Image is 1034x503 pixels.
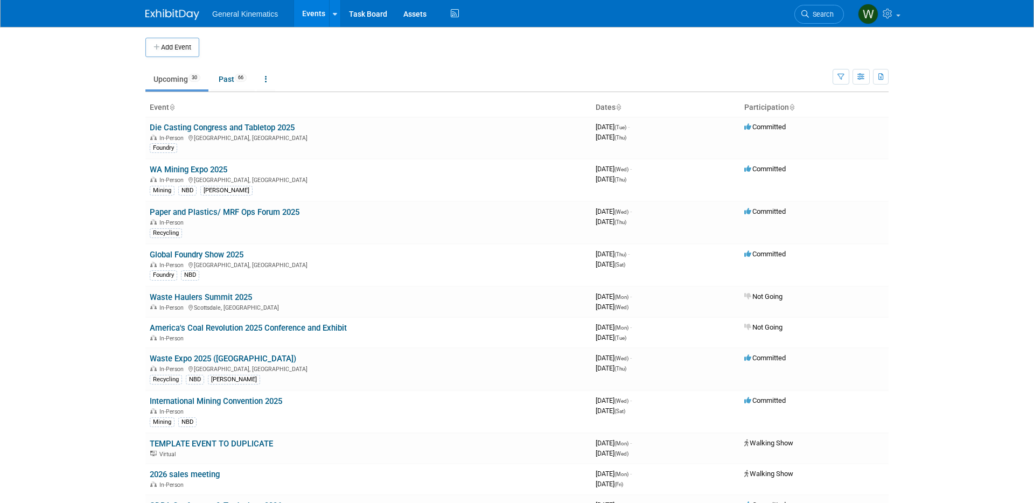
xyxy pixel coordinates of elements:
[150,133,587,142] div: [GEOGRAPHIC_DATA], [GEOGRAPHIC_DATA]
[159,451,179,458] span: Virtual
[744,439,793,447] span: Walking Show
[150,366,157,371] img: In-Person Event
[150,417,174,427] div: Mining
[630,207,632,215] span: -
[630,439,632,447] span: -
[188,74,200,82] span: 30
[150,165,227,174] a: WA Mining Expo 2025
[614,219,626,225] span: (Thu)
[614,471,628,477] span: (Mon)
[178,417,197,427] div: NBD
[150,186,174,195] div: Mining
[159,408,187,415] span: In-Person
[596,333,626,341] span: [DATE]
[159,262,187,269] span: In-Person
[159,304,187,311] span: In-Person
[178,186,197,195] div: NBD
[616,103,621,111] a: Sort by Start Date
[630,165,632,173] span: -
[614,166,628,172] span: (Wed)
[150,292,252,302] a: Waste Haulers Summit 2025
[159,135,187,142] span: In-Person
[596,396,632,404] span: [DATE]
[159,219,187,226] span: In-Person
[150,270,177,280] div: Foundry
[614,451,628,457] span: (Wed)
[150,123,295,132] a: Die Casting Congress and Tabletop 2025
[208,375,260,385] div: [PERSON_NAME]
[744,207,786,215] span: Committed
[740,99,889,117] th: Participation
[596,175,626,183] span: [DATE]
[150,354,296,364] a: Waste Expo 2025 ([GEOGRAPHIC_DATA])
[614,294,628,300] span: (Mon)
[150,219,157,225] img: In-Person Event
[150,335,157,340] img: In-Person Event
[591,99,740,117] th: Dates
[596,323,632,331] span: [DATE]
[630,396,632,404] span: -
[744,470,793,478] span: Walking Show
[744,250,786,258] span: Committed
[186,375,204,385] div: NBD
[150,175,587,184] div: [GEOGRAPHIC_DATA], [GEOGRAPHIC_DATA]
[614,209,628,215] span: (Wed)
[596,354,632,362] span: [DATE]
[809,10,834,18] span: Search
[150,207,299,217] a: Paper and Plastics/ MRF Ops Forum 2025
[596,250,630,258] span: [DATE]
[596,439,632,447] span: [DATE]
[150,408,157,414] img: In-Person Event
[614,335,626,341] span: (Tue)
[744,123,786,131] span: Committed
[596,470,632,478] span: [DATE]
[159,177,187,184] span: In-Person
[150,262,157,267] img: In-Person Event
[200,186,253,195] div: [PERSON_NAME]
[596,303,628,311] span: [DATE]
[150,250,243,260] a: Global Foundry Show 2025
[150,135,157,140] img: In-Person Event
[744,323,783,331] span: Not Going
[789,103,794,111] a: Sort by Participation Type
[630,292,632,301] span: -
[150,375,182,385] div: Recycling
[150,451,157,456] img: Virtual Event
[145,69,208,89] a: Upcoming30
[628,123,630,131] span: -
[630,470,632,478] span: -
[150,364,587,373] div: [GEOGRAPHIC_DATA], [GEOGRAPHIC_DATA]
[794,5,844,24] a: Search
[169,103,174,111] a: Sort by Event Name
[744,354,786,362] span: Committed
[596,292,632,301] span: [DATE]
[614,124,626,130] span: (Tue)
[614,177,626,183] span: (Thu)
[596,165,632,173] span: [DATE]
[150,228,182,238] div: Recycling
[614,251,626,257] span: (Thu)
[744,292,783,301] span: Not Going
[614,441,628,446] span: (Mon)
[150,481,157,487] img: In-Person Event
[596,218,626,226] span: [DATE]
[150,323,347,333] a: America's Coal Revolution 2025 Conference and Exhibit
[150,470,220,479] a: 2026 sales meeting
[596,407,625,415] span: [DATE]
[596,207,632,215] span: [DATE]
[150,177,157,182] img: In-Person Event
[150,303,587,311] div: Scottsdale, [GEOGRAPHIC_DATA]
[614,325,628,331] span: (Mon)
[628,250,630,258] span: -
[614,135,626,141] span: (Thu)
[614,262,625,268] span: (Sat)
[744,396,786,404] span: Committed
[596,133,626,141] span: [DATE]
[150,260,587,269] div: [GEOGRAPHIC_DATA], [GEOGRAPHIC_DATA]
[211,69,255,89] a: Past66
[630,323,632,331] span: -
[159,366,187,373] span: In-Person
[181,270,199,280] div: NBD
[744,165,786,173] span: Committed
[145,99,591,117] th: Event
